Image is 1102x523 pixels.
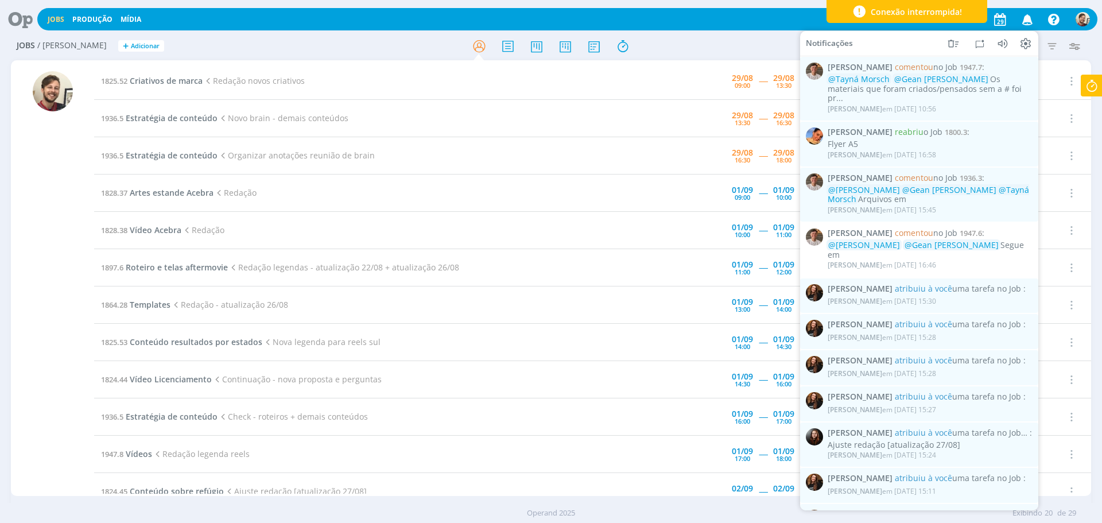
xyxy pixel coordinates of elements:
div: 02/09 [732,485,753,493]
span: [PERSON_NAME] [828,486,882,496]
div: 01/09 [732,223,753,231]
span: o Job [895,126,942,137]
span: Exibindo [1012,507,1042,519]
span: [PERSON_NAME] [828,127,893,137]
div: 01/09 [732,373,753,381]
div: 10:00 [735,231,750,238]
div: em [DATE] 15:11 [828,487,936,495]
div: 14:00 [776,306,791,312]
span: 1824.45 [101,486,127,497]
span: atribuiu à você [895,319,952,330]
div: 11:00 [735,269,750,275]
span: @Gean [PERSON_NAME] [894,73,988,84]
span: @Gean [PERSON_NAME] [905,239,999,250]
span: Continuação - nova proposta e perguntas [212,374,382,385]
div: 09:00 [735,493,750,499]
a: 1825.53Conteúdo resultados por estados [101,336,262,347]
span: ----- [759,411,767,422]
span: : [828,228,1032,238]
div: 29/08 [732,111,753,119]
a: 1936.5Estratégia de conteúdo [101,113,218,123]
span: [PERSON_NAME] [828,392,893,402]
span: Adicionar [131,42,160,50]
div: em [DATE] 15:27 [828,405,936,413]
span: ----- [759,187,767,198]
span: 1947.6 [960,228,982,238]
span: uma tarefa no Job [895,427,1021,438]
button: Mídia [117,15,145,24]
span: 1936.5 [101,412,123,422]
span: Criativos de marca [130,75,203,86]
span: Organizar anotações reunião de brain [218,150,375,161]
span: Roteiro e telas aftermovie [126,262,228,273]
div: 01/09 [732,261,753,269]
span: no Job [895,227,957,238]
span: 20 [1045,507,1053,519]
span: : [828,173,1032,183]
span: : [828,474,1032,483]
span: atribuiu à você [895,355,952,366]
div: 12:00 [776,269,791,275]
span: @[PERSON_NAME] [828,239,900,250]
span: [PERSON_NAME] [828,474,893,483]
span: [PERSON_NAME] [828,320,893,330]
span: : [828,356,1032,366]
div: Flyer A5 [828,140,1032,149]
div: 17:00 [735,455,750,462]
span: uma tarefa no Job [895,391,1021,402]
span: [PERSON_NAME] [828,149,882,159]
div: 01/09 [732,410,753,418]
div: em [DATE] 15:24 [828,451,936,459]
span: atribuiu à você [895,391,952,402]
span: Vídeo Licenciamento [130,374,212,385]
a: 1936.5Estratégia de conteúdo [101,411,218,422]
span: ----- [759,299,767,310]
span: Nova legenda para reels sul [262,336,381,347]
div: 01/09 [773,335,794,343]
img: G [1076,12,1090,26]
span: ----- [759,113,767,123]
span: [PERSON_NAME] [828,104,882,114]
span: Conteúdo resultados por estados [130,336,262,347]
a: 1824.45Conteúdo sobre refúgio [101,486,224,497]
div: 17:00 [776,418,791,424]
div: 16:00 [735,418,750,424]
span: : [828,63,1032,72]
img: T [806,173,823,191]
div: 01/09 [732,186,753,194]
span: @[PERSON_NAME] [828,184,900,195]
div: em [DATE] 16:46 [828,261,936,269]
div: 01/09 [773,186,794,194]
a: 1828.38Vídeo Acebra [101,224,181,235]
span: Redação - atualização 26/08 [170,299,288,310]
a: 1825.52Criativos de marca [101,75,203,86]
div: 14:30 [735,381,750,387]
a: Mídia [121,14,141,24]
button: G [1075,9,1091,29]
div: 01/09 [773,410,794,418]
img: T [806,474,823,491]
span: Ajuste redação [atualização 27/08] [224,486,367,497]
div: 29/08 [732,74,753,82]
div: 13:30 [735,119,750,126]
div: 11:00 [776,231,791,238]
a: 1828.37Artes estande Acebra [101,187,214,198]
img: T [806,284,823,301]
span: Estratégia de conteúdo [126,113,218,123]
span: Estratégia de conteúdo [126,411,218,422]
span: 1864.28 [101,300,127,310]
div: em [DATE] 10:56 [828,105,936,113]
span: [PERSON_NAME] [828,63,893,72]
span: + [123,40,129,52]
div: 01/09 [773,223,794,231]
span: 1897.6 [101,262,123,273]
span: @Tayná Morsch [828,184,1029,204]
div: 14:00 [735,343,750,350]
span: uma tarefa no Job [895,282,1021,293]
span: ----- [759,336,767,347]
div: 01/09 [773,447,794,455]
span: comentou [895,172,933,183]
span: : [828,320,1032,330]
a: 1947.8Vídeos [101,448,152,459]
span: [PERSON_NAME] [828,404,882,414]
